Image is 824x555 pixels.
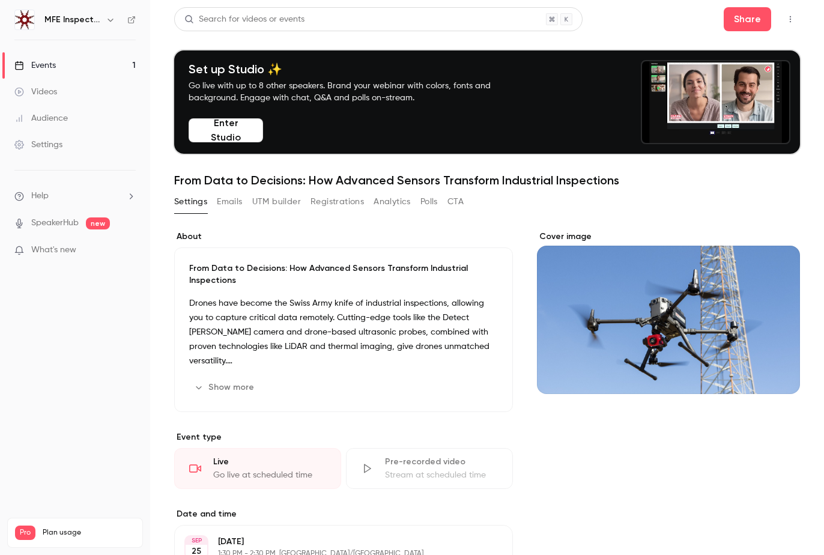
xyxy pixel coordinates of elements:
[14,86,57,98] div: Videos
[14,190,136,202] li: help-dropdown-opener
[31,190,49,202] span: Help
[31,244,76,256] span: What's new
[189,118,263,142] button: Enter Studio
[14,59,56,71] div: Events
[31,217,79,229] a: SpeakerHub
[121,245,136,256] iframe: Noticeable Trigger
[43,528,135,538] span: Plan usage
[15,526,35,540] span: Pro
[15,10,34,29] img: MFE Inspection Solutions
[86,217,110,229] span: new
[44,14,101,26] h6: MFE Inspection Solutions
[14,139,62,151] div: Settings
[14,112,68,124] div: Audience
